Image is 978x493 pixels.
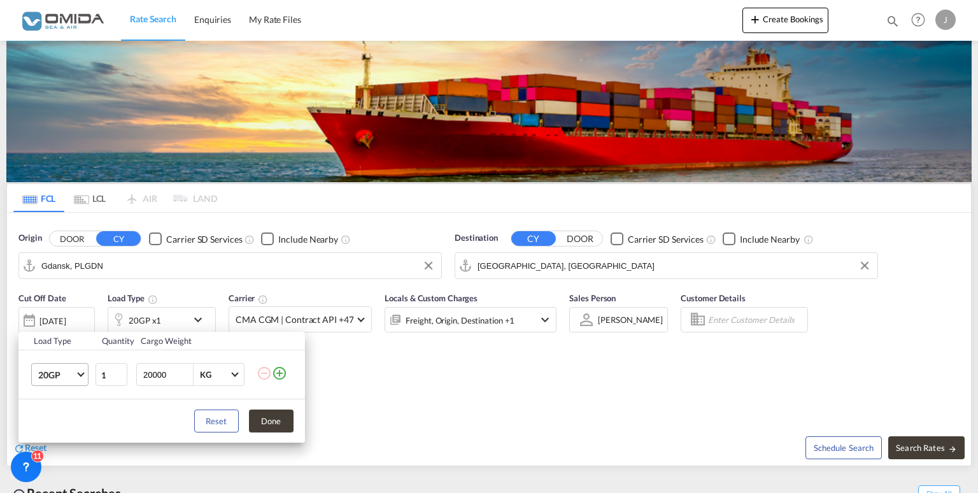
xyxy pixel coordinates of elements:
span: 20GP [38,369,75,382]
div: Cargo Weight [141,335,249,347]
md-icon: icon-minus-circle-outline [257,366,272,381]
button: Done [249,410,294,432]
div: KG [200,369,211,380]
input: Enter Weight [142,364,193,385]
th: Load Type [18,332,94,350]
md-icon: icon-plus-circle-outline [272,366,287,381]
th: Quantity [94,332,134,350]
button: Reset [194,410,239,432]
input: Qty [96,363,127,386]
md-select: Choose: 20GP [31,363,89,386]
